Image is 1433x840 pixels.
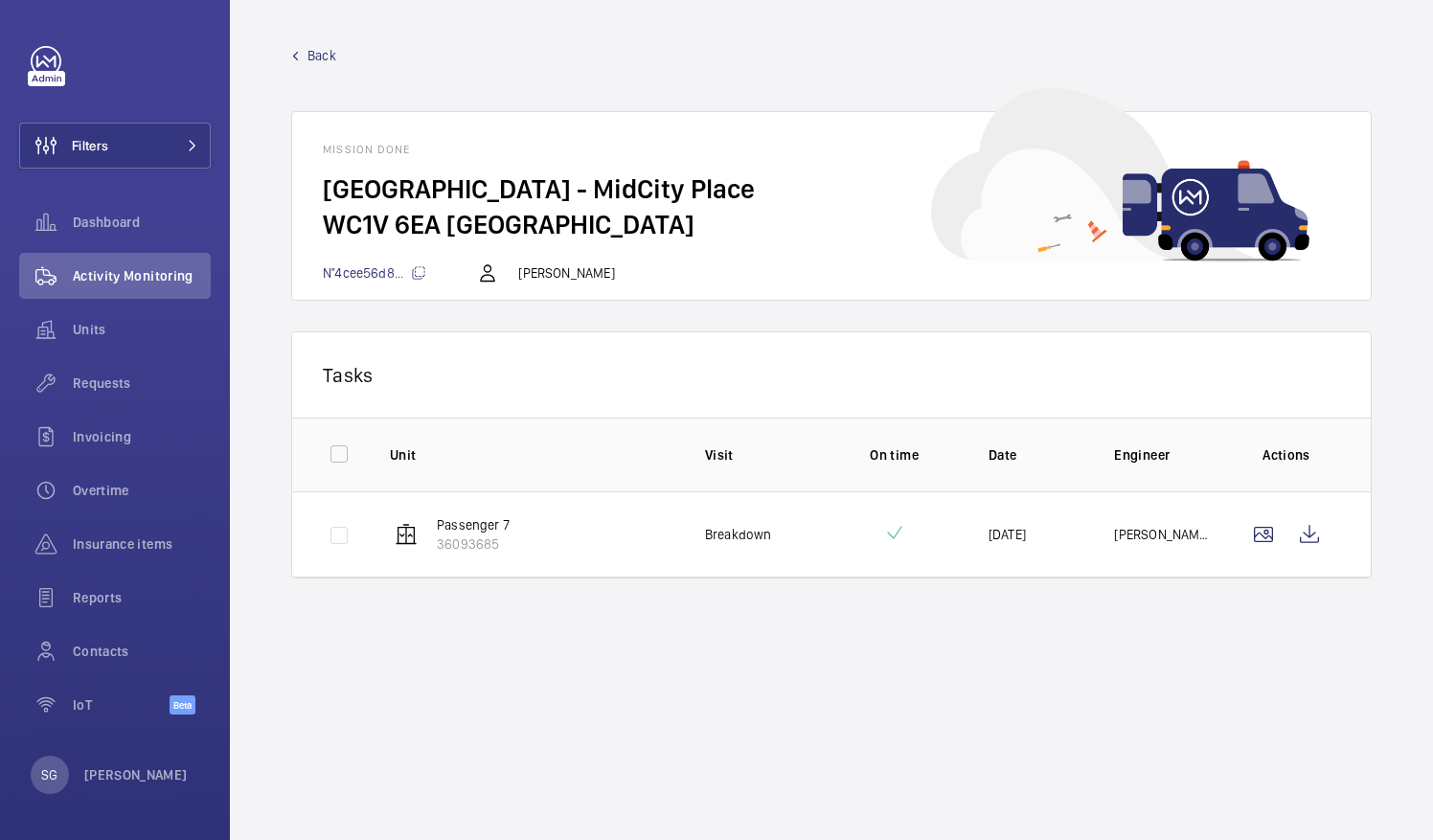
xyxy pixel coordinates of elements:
span: Dashboard [73,213,211,232]
p: Engineer [1114,445,1210,465]
img: elevator.svg [395,523,418,546]
span: N°4cee56d8... [323,265,426,281]
span: Contacts [73,642,211,661]
span: Back [307,46,336,65]
img: car delivery [931,88,1309,261]
span: Activity Monitoring [73,266,211,285]
span: IoT [73,695,170,715]
p: SG [41,765,57,784]
p: [PERSON_NAME] [518,263,614,283]
p: Date [989,445,1084,465]
p: [DATE] [989,525,1026,544]
span: Insurance items [73,534,211,554]
span: Beta [170,695,195,715]
p: Breakdown [705,525,772,544]
p: Actions [1240,445,1332,465]
span: Units [73,320,211,339]
p: Passenger 7 [437,515,510,534]
span: Invoicing [73,427,211,446]
p: Unit [390,445,674,465]
span: Filters [72,136,108,155]
p: [PERSON_NAME] [84,765,188,784]
span: Overtime [73,481,211,500]
p: On time [830,445,957,465]
p: 36093685 [437,534,510,554]
span: Reports [73,588,211,607]
p: Visit [705,445,801,465]
button: Filters [19,123,211,169]
h2: [GEOGRAPHIC_DATA] - MidCity Place [323,171,1340,207]
h1: Mission done [323,143,1340,156]
h2: WC1V 6EA [GEOGRAPHIC_DATA] [323,207,1340,242]
span: Requests [73,374,211,393]
p: Tasks [323,363,1340,387]
p: [PERSON_NAME] [1114,525,1210,544]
